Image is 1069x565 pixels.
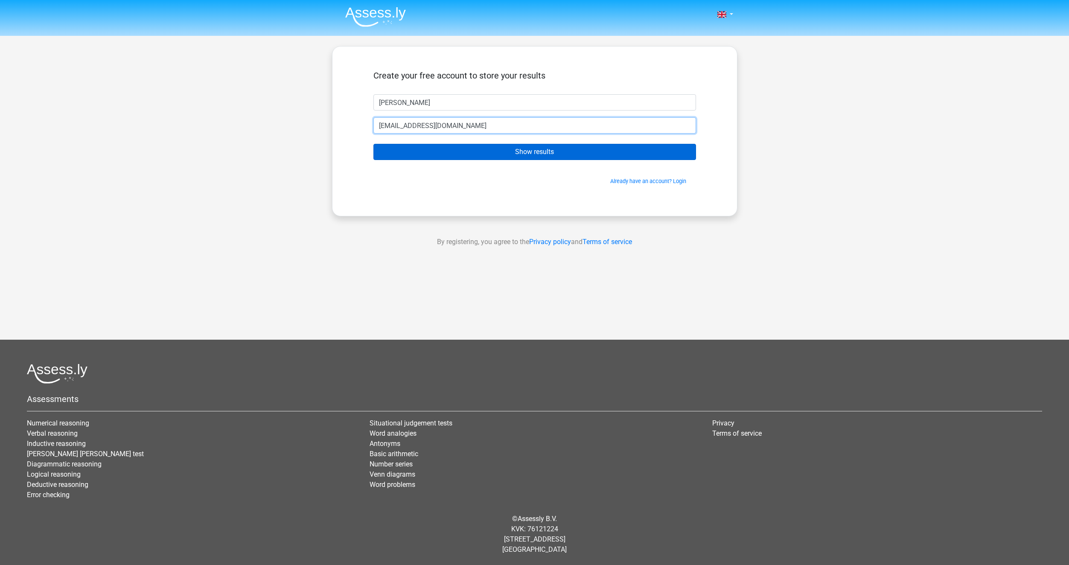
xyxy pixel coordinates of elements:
[370,460,413,468] a: Number series
[370,481,415,489] a: Word problems
[583,238,632,246] a: Terms of service
[27,450,144,458] a: [PERSON_NAME] [PERSON_NAME] test
[27,394,1042,404] h5: Assessments
[712,419,734,427] a: Privacy
[373,144,696,160] input: Show results
[370,429,417,437] a: Word analogies
[370,419,452,427] a: Situational judgement tests
[518,515,557,523] a: Assessly B.V.
[712,429,762,437] a: Terms of service
[370,440,400,448] a: Antonyms
[370,450,418,458] a: Basic arithmetic
[27,429,78,437] a: Verbal reasoning
[27,440,86,448] a: Inductive reasoning
[27,419,89,427] a: Numerical reasoning
[610,178,686,184] a: Already have an account? Login
[529,238,571,246] a: Privacy policy
[373,70,696,81] h5: Create your free account to store your results
[373,94,696,111] input: First name
[27,364,87,384] img: Assessly logo
[27,470,81,478] a: Logical reasoning
[373,117,696,134] input: Email
[370,470,415,478] a: Venn diagrams
[345,7,406,27] img: Assessly
[27,460,102,468] a: Diagrammatic reasoning
[27,481,88,489] a: Deductive reasoning
[27,491,70,499] a: Error checking
[20,507,1049,562] div: © KVK: 76121224 [STREET_ADDRESS] [GEOGRAPHIC_DATA]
